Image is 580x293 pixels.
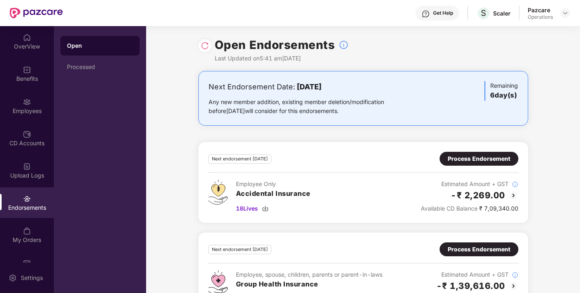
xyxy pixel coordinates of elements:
[208,154,271,164] div: Next endorsement [DATE]
[421,204,518,213] div: ₹ 7,09,340.00
[23,66,31,74] img: svg+xml;base64,PHN2ZyBpZD0iQmVuZWZpdHMiIHhtbG5zPSJodHRwOi8vd3d3LnczLm9yZy8yMDAwL3N2ZyIgd2lkdGg9Ij...
[436,279,505,293] h2: -₹ 1,39,616.00
[10,8,63,18] img: New Pazcare Logo
[236,279,382,290] h3: Group Health Insurance
[201,42,209,50] img: svg+xml;base64,PHN2ZyBpZD0iUmVsb2FkLTMyeDMyIiB4bWxucz0iaHR0cDovL3d3dy53My5vcmcvMjAwMC9zdmciIHdpZH...
[23,195,31,203] img: svg+xml;base64,PHN2ZyBpZD0iRW5kb3JzZW1lbnRzIiB4bWxucz0iaHR0cDovL3d3dy53My5vcmcvMjAwMC9zdmciIHdpZH...
[512,272,518,278] img: svg+xml;base64,PHN2ZyBpZD0iSW5mb18tXzMyeDMyIiBkYXRhLW5hbWU9IkluZm8gLSAzMngzMiIgeG1sbnM9Imh0dHA6Ly...
[484,81,518,101] div: Remaining
[451,189,505,202] h2: -₹ 2,269.00
[9,274,17,282] img: svg+xml;base64,PHN2ZyBpZD0iU2V0dGluZy0yMHgyMCIgeG1sbnM9Imh0dHA6Ly93d3cudzMub3JnLzIwMDAvc3ZnIiB3aW...
[509,281,518,291] img: svg+xml;base64,PHN2ZyBpZD0iQmFjay0yMHgyMCIgeG1sbnM9Imh0dHA6Ly93d3cudzMub3JnLzIwMDAvc3ZnIiB3aWR0aD...
[23,130,31,138] img: svg+xml;base64,PHN2ZyBpZD0iQ0RfQWNjb3VudHMiIGRhdGEtbmFtZT0iQ0QgQWNjb3VudHMiIHhtbG5zPSJodHRwOi8vd3...
[67,42,133,50] div: Open
[236,189,311,199] h3: Accidental Insurance
[422,10,430,18] img: svg+xml;base64,PHN2ZyBpZD0iSGVscC0zMngzMiIgeG1sbnM9Imh0dHA6Ly93d3cudzMub3JnLzIwMDAvc3ZnIiB3aWR0aD...
[23,162,31,171] img: svg+xml;base64,PHN2ZyBpZD0iVXBsb2FkX0xvZ3MiIGRhdGEtbmFtZT0iVXBsb2FkIExvZ3MiIHhtbG5zPSJodHRwOi8vd3...
[512,181,518,188] img: svg+xml;base64,PHN2ZyBpZD0iSW5mb18tXzMyeDMyIiBkYXRhLW5hbWU9IkluZm8gLSAzMngzMiIgeG1sbnM9Imh0dHA6Ly...
[509,191,518,200] img: svg+xml;base64,PHN2ZyBpZD0iQmFjay0yMHgyMCIgeG1sbnM9Imh0dHA6Ly93d3cudzMub3JnLzIwMDAvc3ZnIiB3aWR0aD...
[208,245,271,254] div: Next endorsement [DATE]
[23,98,31,106] img: svg+xml;base64,PHN2ZyBpZD0iRW1wbG95ZWVzIiB4bWxucz0iaHR0cDovL3d3dy53My5vcmcvMjAwMC9zdmciIHdpZHRoPS...
[236,270,382,279] div: Employee, spouse, children, parents or parent-in-laws
[421,270,518,279] div: Estimated Amount + GST
[528,14,553,20] div: Operations
[528,6,553,14] div: Pazcare
[297,82,322,91] b: [DATE]
[448,154,510,163] div: Process Endorsement
[215,36,335,54] h1: Open Endorsements
[490,90,518,101] h3: 6 day(s)
[67,64,133,70] div: Processed
[23,259,31,267] img: svg+xml;base64,PHN2ZyBpZD0iUGF6Y2FyZCIgeG1sbnM9Imh0dHA6Ly93d3cudzMub3JnLzIwMDAvc3ZnIiB3aWR0aD0iMj...
[433,10,453,16] div: Get Help
[209,81,410,93] div: Next Endorsement Date:
[562,10,569,16] img: svg+xml;base64,PHN2ZyBpZD0iRHJvcGRvd24tMzJ4MzIiIHhtbG5zPSJodHRwOi8vd3d3LnczLm9yZy8yMDAwL3N2ZyIgd2...
[236,180,311,189] div: Employee Only
[421,180,518,189] div: Estimated Amount + GST
[18,274,45,282] div: Settings
[448,245,510,254] div: Process Endorsement
[421,205,478,212] span: Available CD Balance
[236,204,258,213] span: 18 Lives
[208,180,228,205] img: svg+xml;base64,PHN2ZyB4bWxucz0iaHR0cDovL3d3dy53My5vcmcvMjAwMC9zdmciIHdpZHRoPSI0OS4zMjEiIGhlaWdodD...
[209,98,410,115] div: Any new member addition, existing member deletion/modification before [DATE] will consider for th...
[215,54,349,63] div: Last Updated on 5:41 am[DATE]
[339,40,349,50] img: svg+xml;base64,PHN2ZyBpZD0iSW5mb18tXzMyeDMyIiBkYXRhLW5hbWU9IkluZm8gLSAzMngzMiIgeG1sbnM9Imh0dHA6Ly...
[23,33,31,42] img: svg+xml;base64,PHN2ZyBpZD0iSG9tZSIgeG1sbnM9Imh0dHA6Ly93d3cudzMub3JnLzIwMDAvc3ZnIiB3aWR0aD0iMjAiIG...
[23,227,31,235] img: svg+xml;base64,PHN2ZyBpZD0iTXlfT3JkZXJzIiBkYXRhLW5hbWU9Ik15IE9yZGVycyIgeG1sbnM9Imh0dHA6Ly93d3cudz...
[493,9,511,17] div: Scaler
[481,8,486,18] span: S
[262,205,269,212] img: svg+xml;base64,PHN2ZyBpZD0iRG93bmxvYWQtMzJ4MzIiIHhtbG5zPSJodHRwOi8vd3d3LnczLm9yZy8yMDAwL3N2ZyIgd2...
